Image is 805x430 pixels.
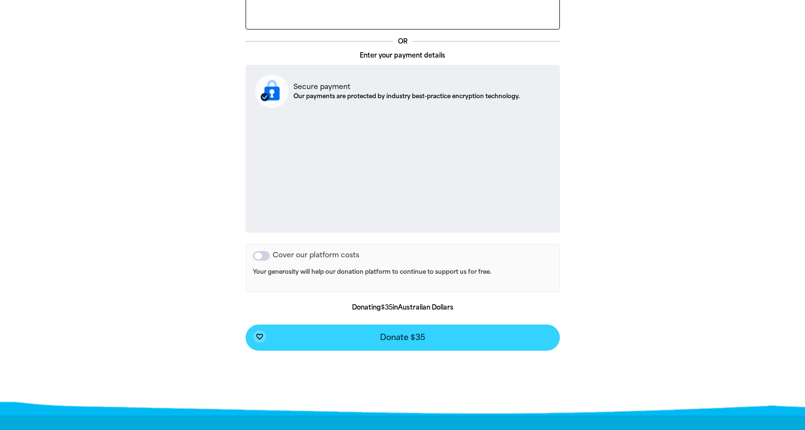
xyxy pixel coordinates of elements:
p: Our payments are protected by industry best-practice encryption technology. [293,92,520,101]
iframe: Secure payment input frame [253,116,552,224]
button: Cover our platform costs [253,251,270,261]
i: favorite_border [256,333,263,341]
p: Secure payment [293,82,520,92]
p: Enter your payment details [246,51,560,60]
b: $35 [381,304,393,311]
p: Donating in Australian Dollars [246,303,560,312]
span: Donate $35 [380,334,425,341]
p: OR [393,37,412,46]
button: favorite_borderDonate $35 [246,325,560,351]
p: Your generosity will help our donation platform to continue to support us for free. [253,268,553,285]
